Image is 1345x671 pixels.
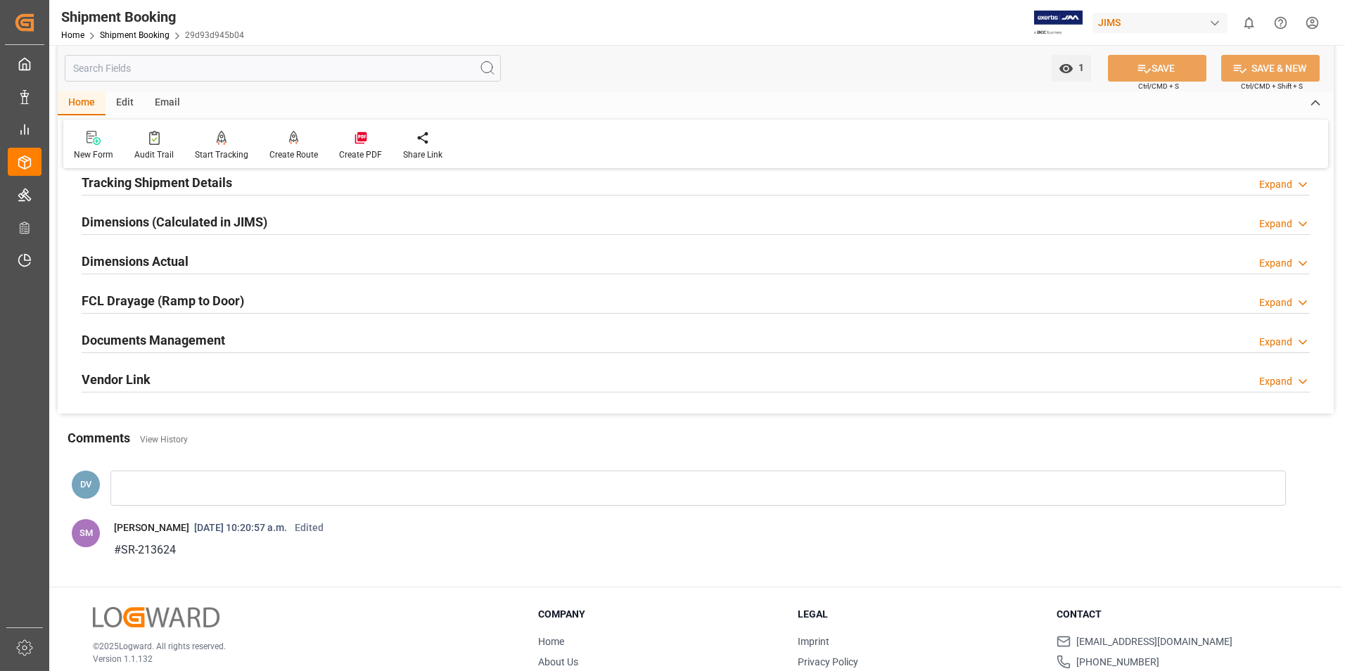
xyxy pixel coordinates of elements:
[144,91,191,115] div: Email
[82,173,232,192] h2: Tracking Shipment Details
[798,636,829,647] a: Imprint
[1259,217,1292,231] div: Expand
[538,656,578,667] a: About Us
[1259,177,1292,192] div: Expand
[65,55,501,82] input: Search Fields
[114,522,189,533] span: [PERSON_NAME]
[403,148,442,161] div: Share Link
[1241,81,1303,91] span: Ctrl/CMD + Shift + S
[82,252,189,271] h2: Dimensions Actual
[1259,256,1292,271] div: Expand
[68,428,130,447] h2: Comments
[1073,62,1084,73] span: 1
[93,640,503,653] p: © 2025 Logward. All rights reserved.
[195,148,248,161] div: Start Tracking
[140,435,188,445] a: View History
[538,636,564,647] a: Home
[1265,7,1296,39] button: Help Center
[798,656,858,667] a: Privacy Policy
[74,148,113,161] div: New Form
[1076,655,1159,670] span: [PHONE_NUMBER]
[339,148,382,161] div: Create PDF
[80,479,91,490] span: DV
[1092,9,1233,36] button: JIMS
[1233,7,1265,39] button: show 0 new notifications
[82,291,244,310] h2: FCL Drayage (Ramp to Door)
[1052,55,1091,82] button: open menu
[61,30,84,40] a: Home
[61,6,244,27] div: Shipment Booking
[1057,607,1299,622] h3: Contact
[1034,11,1083,35] img: Exertis%20JAM%20-%20Email%20Logo.jpg_1722504956.jpg
[1221,55,1320,82] button: SAVE & NEW
[134,148,174,161] div: Audit Trail
[1138,81,1179,91] span: Ctrl/CMD + S
[1259,374,1292,389] div: Expand
[1259,335,1292,350] div: Expand
[1259,295,1292,310] div: Expand
[93,607,219,627] img: Logward Logo
[1092,13,1228,33] div: JIMS
[82,331,225,350] h2: Documents Management
[100,30,170,40] a: Shipment Booking
[93,653,503,665] p: Version 1.1.132
[79,528,93,538] span: SM
[538,607,780,622] h3: Company
[114,543,176,556] span: #SR-213624
[1076,634,1232,649] span: [EMAIL_ADDRESS][DOMAIN_NAME]
[295,522,324,533] span: Edited
[82,212,267,231] h2: Dimensions (Calculated in JIMS)
[189,522,292,533] span: [DATE] 10:20:57 a.m.
[106,91,144,115] div: Edit
[269,148,318,161] div: Create Route
[1108,55,1206,82] button: SAVE
[798,607,1040,622] h3: Legal
[58,91,106,115] div: Home
[82,370,151,389] h2: Vendor Link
